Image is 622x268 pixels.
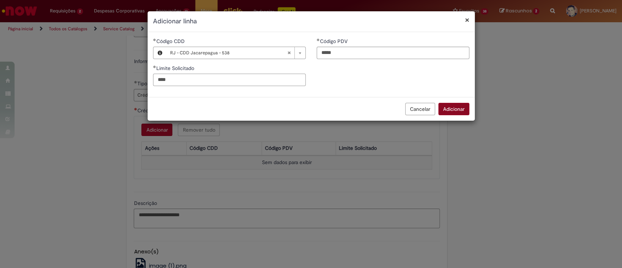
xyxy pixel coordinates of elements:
button: Adicionar [438,103,469,115]
span: Necessários - Código CDD [156,38,186,44]
input: Código PDV [317,47,469,59]
input: Limite Solicitado [153,74,306,86]
span: Obrigatório Preenchido [317,38,320,41]
span: Limite Solicitado [156,65,196,71]
button: Código CDD, Visualizar este registro RJ - CDD Jacarepagua - 538 [153,47,167,59]
button: Fechar modal [465,16,469,24]
h2: Adicionar linha [153,17,469,26]
button: Cancelar [405,103,435,115]
abbr: Limpar campo Código CDD [283,47,294,59]
span: Obrigatório Preenchido [153,38,156,41]
span: Obrigatório Preenchido [153,65,156,68]
span: Código PDV [320,38,349,44]
span: RJ - CDD Jacarepagua - 538 [170,47,287,59]
a: RJ - CDD Jacarepagua - 538Limpar campo Código CDD [167,47,305,59]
